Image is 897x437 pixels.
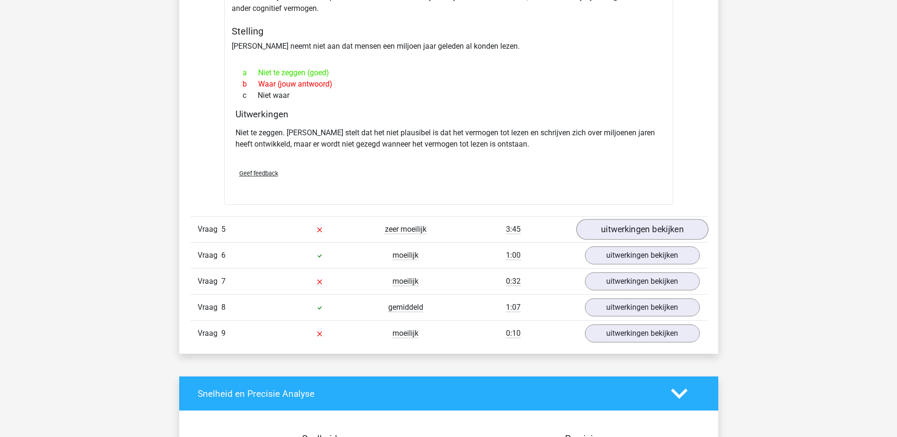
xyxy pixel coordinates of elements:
span: zeer moeilijk [385,225,427,234]
span: 9 [221,329,226,338]
span: 6 [221,251,226,260]
a: uitwerkingen bekijken [576,219,708,240]
span: 1:07 [506,303,521,312]
span: Geef feedback [239,170,278,177]
span: moeilijk [392,277,418,286]
a: uitwerkingen bekijken [585,272,700,290]
h5: Stelling [232,26,666,37]
span: 5 [221,225,226,234]
span: 7 [221,277,226,286]
h4: Snelheid en Precisie Analyse [198,388,657,399]
span: Vraag [198,224,221,235]
span: Vraag [198,250,221,261]
a: uitwerkingen bekijken [585,298,700,316]
span: b [243,79,258,90]
span: 0:10 [506,329,521,338]
span: Vraag [198,276,221,287]
p: Niet te zeggen. [PERSON_NAME] stelt dat het niet plausibel is dat het vermogen tot lezen en schri... [235,127,662,150]
span: moeilijk [392,329,418,338]
span: 3:45 [506,225,521,234]
span: Vraag [198,328,221,339]
a: uitwerkingen bekijken [585,246,700,264]
span: Vraag [198,302,221,313]
span: a [243,67,258,79]
span: gemiddeld [388,303,423,312]
div: Niet waar [235,90,662,101]
span: 1:00 [506,251,521,260]
div: Niet te zeggen (goed) [235,67,662,79]
span: c [243,90,258,101]
a: uitwerkingen bekijken [585,324,700,342]
span: moeilijk [392,251,418,260]
h4: Uitwerkingen [235,109,662,120]
span: 0:32 [506,277,521,286]
span: 8 [221,303,226,312]
div: Waar (jouw antwoord) [235,79,662,90]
